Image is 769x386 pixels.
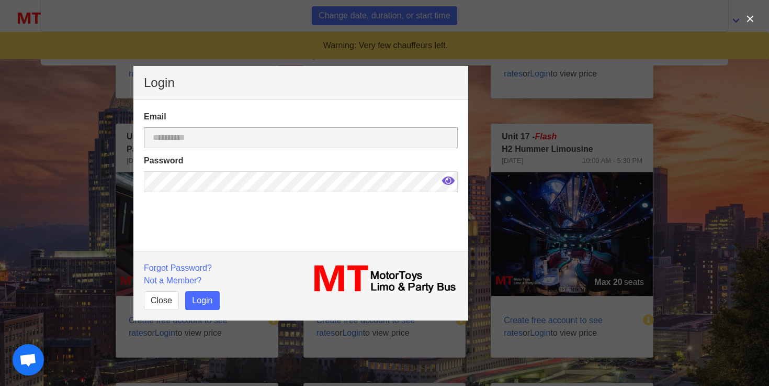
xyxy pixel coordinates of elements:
button: Close [144,291,179,310]
button: Login [185,291,219,310]
img: MT_logo_name.png [307,262,458,296]
p: Login [144,76,458,89]
a: Forgot Password? [144,263,212,272]
a: Not a Member? [144,276,201,285]
label: Email [144,111,458,123]
label: Password [144,155,458,167]
div: Open chat [13,344,44,376]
